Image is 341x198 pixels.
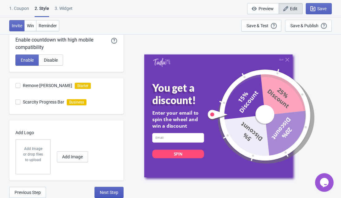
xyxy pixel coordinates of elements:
[174,151,183,156] div: SPIN
[35,5,49,17] div: 2 . Style
[62,154,83,159] span: Add Image
[317,6,326,11] span: Save
[9,187,46,198] button: Previous Step
[306,3,332,14] button: Save
[152,82,214,106] div: You get a discount!
[9,5,29,16] div: 1. Coupon
[44,58,58,63] span: Disable
[241,20,281,32] button: Save & Test
[247,3,279,14] button: Preview
[15,130,114,136] p: Add Logo
[39,23,57,28] span: Reminder
[22,152,44,163] div: or drop files to upload
[15,36,111,51] div: Enable countdown with high mobile compatibility
[27,23,34,28] span: Win
[9,20,25,31] button: Invite
[67,99,86,105] i: Business
[279,58,283,61] div: Quit
[39,55,63,66] button: Disable
[279,3,303,14] button: Edit
[290,23,318,28] div: Save & Publish
[315,173,335,192] iframe: chat widget
[246,23,268,28] div: Save & Test
[23,99,64,105] span: Scarcity Progress Bar
[290,6,297,11] span: Edit
[95,187,124,198] button: Next Step
[55,5,73,16] div: 3. Widget
[22,146,44,152] p: Add Image
[36,20,59,31] button: Reminder
[24,20,36,31] button: Win
[259,6,274,11] span: Preview
[12,23,22,28] span: Invite
[285,20,332,32] button: Save & Publish
[15,190,41,195] span: Previous Step
[15,55,39,66] button: Enable
[23,82,72,89] span: Remove [PERSON_NAME]
[21,58,34,63] span: Enable
[100,190,118,195] span: Next Step
[153,58,170,67] img: Tada Shopify App - Exit Intent, Spin to Win Popups, Newsletter Discount Gift Game
[75,83,91,89] i: Starter
[152,133,204,143] input: Email
[57,151,88,162] button: Add Image
[152,110,204,129] div: Enter your email to spin the wheel and win a discount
